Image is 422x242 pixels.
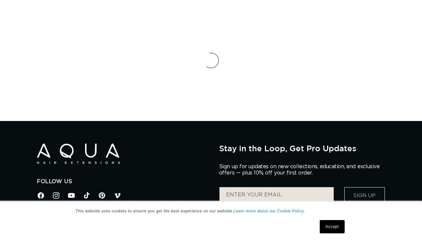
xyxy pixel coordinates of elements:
a: Accept [320,220,344,233]
a: Learn more about our Cookie Policy. [233,209,305,213]
h2: Follow Us [37,178,209,185]
input: ENTER YOUR EMAIL [219,187,334,204]
button: Sign Up [344,187,385,204]
h2: Stay in the Loop, Get Pro Updates [219,144,385,153]
img: Aqua Hair Extensions [37,144,120,164]
p: Sign up for updates on new collections, education, and exclusive offers — plus 10% off your first... [219,164,385,176]
p: This website uses cookies to ensure you get the best experience on our website. [76,208,347,214]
